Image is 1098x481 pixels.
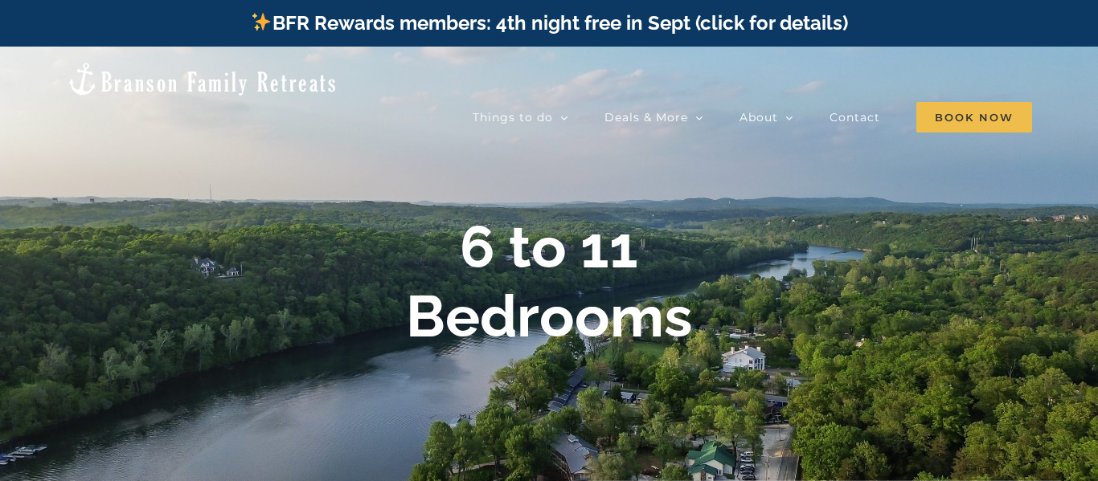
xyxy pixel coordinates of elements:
span: Vacation homes [319,112,421,123]
a: About [740,101,793,133]
img: Branson Family Retreats Logo [66,61,338,97]
span: Deals & More [604,112,688,123]
nav: Main Menu [319,101,1032,133]
span: Book Now [916,102,1032,132]
span: About [740,112,778,123]
a: Contact [830,101,880,133]
span: Things to do [473,112,553,123]
a: Deals & More [604,101,703,133]
span: Contact [830,112,880,123]
a: BFR Rewards members: 4th night free in Sept (click for details) [250,11,847,35]
a: Vacation homes [319,101,436,133]
b: 6 to 11 Bedrooms [406,213,693,350]
a: Things to do [473,101,568,133]
img: ✨ [252,12,271,31]
a: Book Now [916,101,1032,133]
